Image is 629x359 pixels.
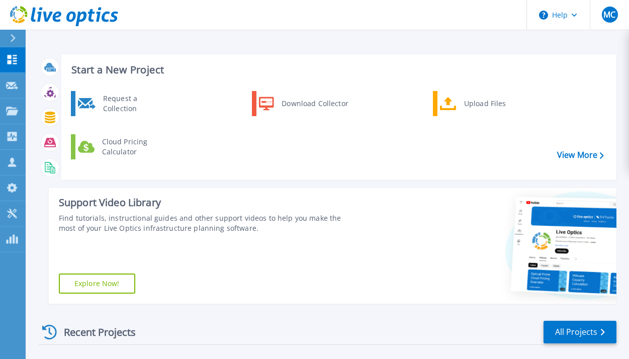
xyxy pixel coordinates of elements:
a: Explore Now! [59,274,135,294]
div: Download Collector [277,94,352,114]
a: Request a Collection [71,91,174,116]
div: Recent Projects [39,320,149,344]
div: Cloud Pricing Calculator [97,137,171,157]
div: Request a Collection [98,94,171,114]
span: MC [603,11,615,19]
div: Find tutorials, instructional guides and other support videos to help you make the most of your L... [59,213,353,233]
a: Cloud Pricing Calculator [71,134,174,159]
a: Upload Files [433,91,536,116]
div: Upload Files [459,94,533,114]
a: View More [557,150,604,160]
a: Download Collector [252,91,355,116]
a: All Projects [544,321,616,343]
div: Support Video Library [59,196,353,209]
h3: Start a New Project [71,64,603,75]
